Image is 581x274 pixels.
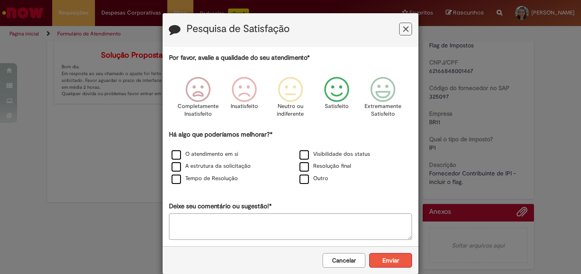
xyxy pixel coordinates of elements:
[361,70,405,129] div: Extremamente Satisfeito
[169,130,412,185] div: Há algo que poderíamos melhorar?*
[178,102,219,118] p: Completamente Insatisfeito
[269,70,312,129] div: Neutro ou indiferente
[176,70,219,129] div: Completamente Insatisfeito
[323,253,365,268] button: Cancelar
[172,162,251,170] label: A estrutura da solicitação
[299,150,370,158] label: Visibilidade dos status
[169,202,272,211] label: Deixe seu comentário ou sugestão!*
[172,175,238,183] label: Tempo de Resolução
[231,102,258,111] p: Insatisfeito
[275,102,306,118] p: Neutro ou indiferente
[172,150,238,158] label: O atendimento em si
[325,102,349,111] p: Satisfeito
[299,162,351,170] label: Resolução final
[169,53,310,62] label: Por favor, avalie a qualidade do seu atendimento*
[222,70,266,129] div: Insatisfeito
[315,70,359,129] div: Satisfeito
[299,175,328,183] label: Outro
[187,23,290,35] label: Pesquisa de Satisfação
[369,253,412,268] button: Enviar
[365,102,401,118] p: Extremamente Satisfeito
